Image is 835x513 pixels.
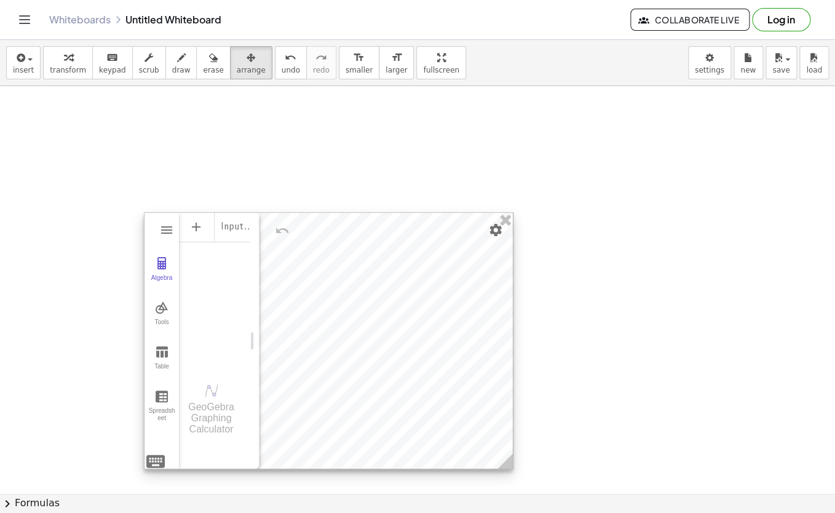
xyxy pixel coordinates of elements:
[165,46,197,79] button: draw
[147,363,176,380] div: Table
[50,66,86,74] span: transform
[106,50,118,65] i: keyboard
[799,46,829,79] button: load
[15,10,34,30] button: Toggle navigation
[139,66,159,74] span: scrub
[306,46,336,79] button: redoredo
[346,66,373,74] span: smaller
[695,66,724,74] span: settings
[147,319,176,336] div: Tools
[485,219,507,241] button: Settings
[172,66,191,74] span: draw
[92,46,133,79] button: keyboardkeypad
[416,46,465,79] button: fullscreen
[285,50,296,65] i: undo
[423,66,459,74] span: fullscreen
[203,66,223,74] span: erase
[230,46,272,79] button: arrange
[179,212,250,365] div: Algebra
[147,407,176,424] div: Spreadsheet
[390,50,402,65] i: format_size
[339,46,379,79] button: format_sizesmaller
[132,46,166,79] button: scrub
[282,66,300,74] span: undo
[275,46,307,79] button: undoundo
[806,66,822,74] span: load
[772,66,789,74] span: save
[315,50,327,65] i: redo
[6,46,41,79] button: insert
[752,8,810,31] button: Log in
[159,223,174,237] img: Main Menu
[179,402,243,435] div: GeoGebra Graphing Calculator
[766,46,797,79] button: save
[13,66,34,74] span: insert
[271,220,293,242] button: Undo
[49,14,111,26] a: Whiteboards
[734,46,763,79] button: new
[237,66,266,74] span: arrange
[144,450,167,472] img: svg+xml;base64,PHN2ZyB4bWxucz0iaHR0cDovL3d3dy53My5vcmcvMjAwMC9zdmciIHdpZHRoPSIyNCIgaGVpZ2h0PSIyNC...
[379,46,414,79] button: format_sizelarger
[740,66,756,74] span: new
[221,217,253,237] div: Input…
[630,9,750,31] button: Collaborate Live
[147,274,176,292] div: Algebra
[196,46,230,79] button: erase
[204,383,219,398] img: svg+xml;base64,PHN2ZyB4bWxucz0iaHR0cDovL3d3dy53My5vcmcvMjAwMC9zdmciIHhtbG5zOnhsaW5rPSJodHRwOi8vd3...
[43,46,93,79] button: transform
[313,66,330,74] span: redo
[181,212,211,242] button: Add Item
[641,14,739,25] span: Collaborate Live
[99,66,126,74] span: keypad
[688,46,731,79] button: settings
[353,50,365,65] i: format_size
[386,66,407,74] span: larger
